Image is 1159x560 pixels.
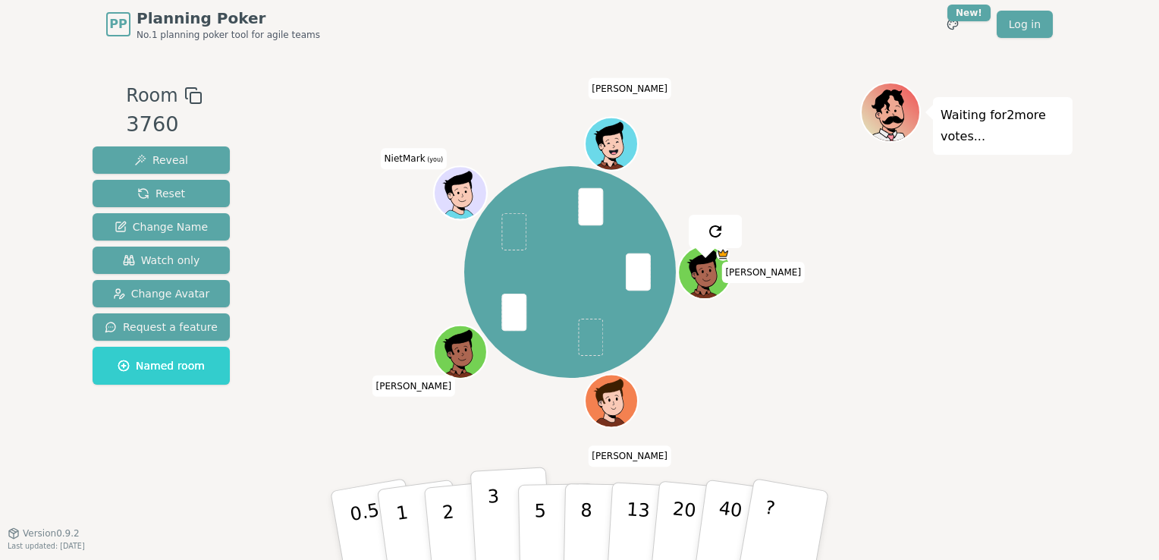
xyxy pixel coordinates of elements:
[8,527,80,540] button: Version0.9.2
[93,146,230,174] button: Reveal
[588,77,671,99] span: Click to change your name
[118,358,205,373] span: Named room
[115,219,208,234] span: Change Name
[137,8,320,29] span: Planning Poker
[372,375,456,396] span: Click to change your name
[109,15,127,33] span: PP
[93,213,230,241] button: Change Name
[137,186,185,201] span: Reset
[717,247,730,261] span: tamara is the host
[106,8,320,41] a: PPPlanning PokerNo.1 planning poker tool for agile teams
[23,527,80,540] span: Version 0.9.2
[93,280,230,307] button: Change Avatar
[93,180,230,207] button: Reset
[997,11,1053,38] a: Log in
[426,156,444,163] span: (you)
[8,542,85,550] span: Last updated: [DATE]
[126,109,202,140] div: 3760
[137,29,320,41] span: No.1 planning poker tool for agile teams
[93,313,230,341] button: Request a feature
[707,222,725,241] img: reset
[126,82,177,109] span: Room
[381,148,448,169] span: Click to change your name
[947,5,991,21] div: New!
[113,286,210,301] span: Change Avatar
[93,347,230,385] button: Named room
[134,153,188,168] span: Reveal
[939,11,966,38] button: New!
[123,253,200,268] span: Watch only
[588,445,671,467] span: Click to change your name
[436,168,486,218] button: Click to change your avatar
[721,262,805,283] span: Click to change your name
[105,319,218,335] span: Request a feature
[93,247,230,274] button: Watch only
[941,105,1065,147] p: Waiting for 2 more votes...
